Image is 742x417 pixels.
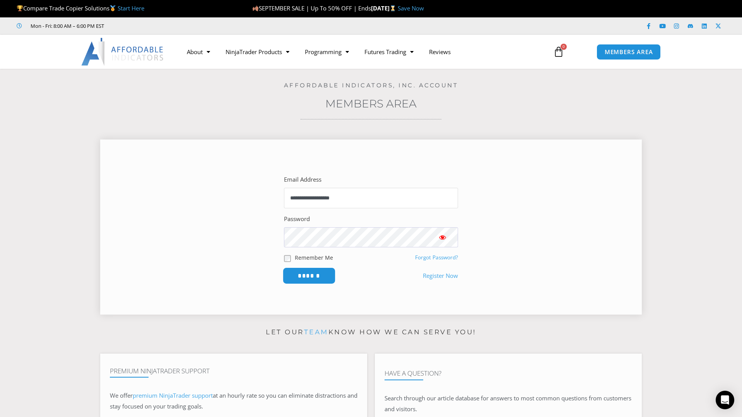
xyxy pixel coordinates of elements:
[304,328,328,336] a: team
[284,82,458,89] a: Affordable Indicators, Inc. Account
[110,391,133,399] span: We offer
[179,43,218,61] a: About
[253,5,258,11] img: 🍂
[110,391,357,410] span: at an hourly rate so you can eliminate distractions and stay focused on your trading goals.
[427,227,458,247] button: Show password
[81,38,164,66] img: LogoAI | Affordable Indicators – NinjaTrader
[110,5,116,11] img: 🥇
[17,5,23,11] img: 🏆
[371,4,398,12] strong: [DATE]
[423,271,458,281] a: Register Now
[218,43,297,61] a: NinjaTrader Products
[179,43,544,61] nav: Menu
[357,43,421,61] a: Futures Trading
[542,41,576,63] a: 0
[390,5,396,11] img: ⌛
[597,44,661,60] a: MEMBERS AREA
[325,97,417,110] a: Members Area
[252,4,371,12] span: SEPTEMBER SALE | Up To 50% OFF | Ends
[605,49,653,55] span: MEMBERS AREA
[415,254,458,261] a: Forgot Password?
[561,44,567,50] span: 0
[118,4,144,12] a: Start Here
[297,43,357,61] a: Programming
[29,21,104,31] span: Mon - Fri: 8:00 AM – 6:00 PM EST
[284,214,310,225] label: Password
[133,391,213,399] a: premium NinjaTrader support
[398,4,424,12] a: Save Now
[295,254,333,262] label: Remember Me
[716,391,734,409] div: Open Intercom Messenger
[100,326,642,339] p: Let our know how we can serve you!
[284,174,321,185] label: Email Address
[17,4,144,12] span: Compare Trade Copier Solutions
[110,367,357,375] h4: Premium NinjaTrader Support
[385,369,632,377] h4: Have A Question?
[385,393,632,415] p: Search through our article database for answers to most common questions from customers and visit...
[115,22,231,30] iframe: Customer reviews powered by Trustpilot
[421,43,458,61] a: Reviews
